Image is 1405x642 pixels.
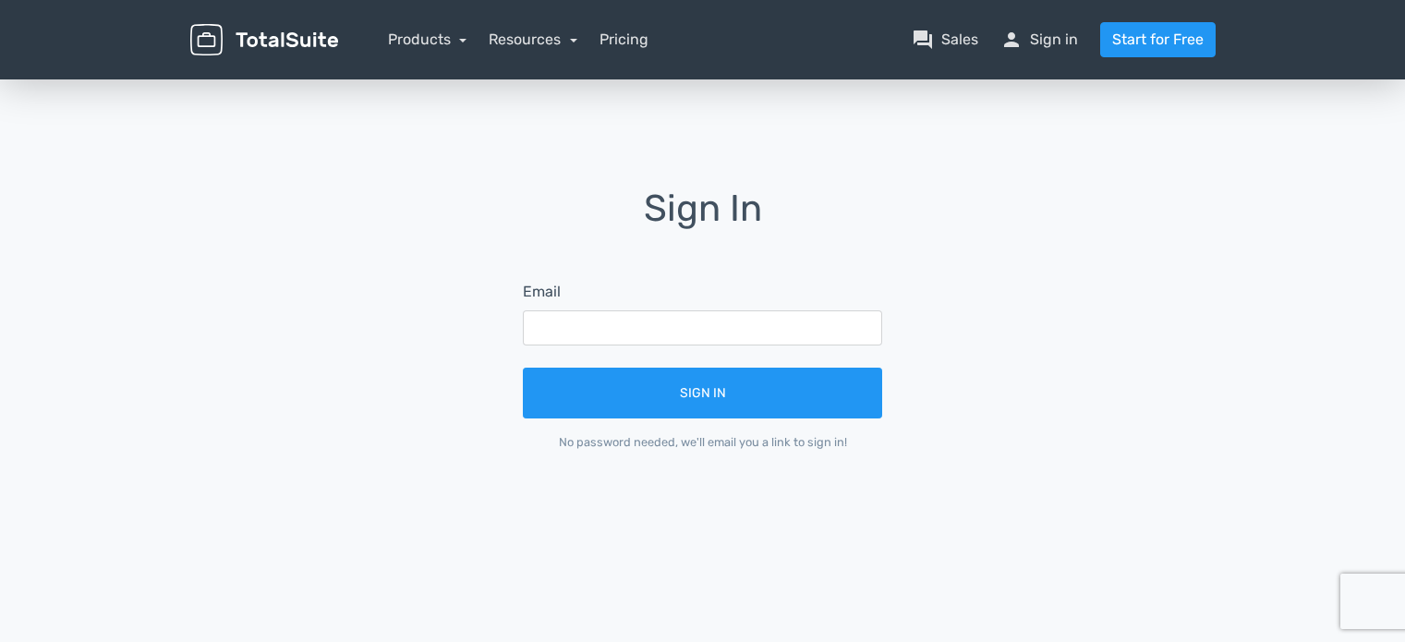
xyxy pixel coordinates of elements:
[523,368,882,418] button: Sign In
[600,29,648,51] a: Pricing
[497,188,908,255] h1: Sign In
[489,30,577,48] a: Resources
[523,433,882,451] div: No password needed, we'll email you a link to sign in!
[190,24,338,56] img: TotalSuite for WordPress
[1000,29,1023,51] span: person
[912,29,934,51] span: question_answer
[388,30,467,48] a: Products
[1000,29,1078,51] a: personSign in
[912,29,978,51] a: question_answerSales
[523,281,561,303] label: Email
[1100,22,1216,57] a: Start for Free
